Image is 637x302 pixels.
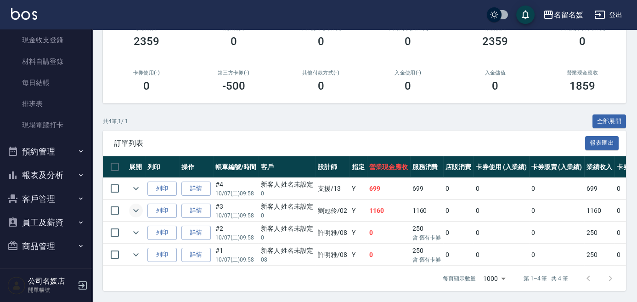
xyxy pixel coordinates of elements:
h2: 其他付款方式(-) [288,70,354,76]
h3: 0 [231,35,237,48]
td: 250 [584,244,614,266]
th: 營業現金應收 [367,156,410,178]
div: 新客人 姓名未設定 [261,202,314,211]
a: 每日結帳 [4,72,88,93]
a: 現金收支登錄 [4,29,88,51]
h3: 2359 [134,35,159,48]
th: 服務消費 [410,156,444,178]
p: 10/07 (二) 09:58 [215,256,256,264]
a: 詳情 [181,204,211,218]
td: 250 [410,222,444,244]
h3: 0 [318,35,324,48]
button: expand row [129,248,143,262]
button: 客戶管理 [4,187,88,211]
td: 1160 [367,200,410,222]
th: 業績收入 [584,156,614,178]
td: 0 [443,178,474,199]
p: 含 舊有卡券 [412,234,441,242]
button: 商品管理 [4,234,88,258]
h3: 0 [492,80,498,92]
td: 許明雅 /08 [316,222,350,244]
p: 含 舊有卡券 [412,256,441,264]
button: 全部展開 [592,114,626,129]
td: 0 [529,244,585,266]
p: 0 [261,211,314,220]
h3: -500 [222,80,245,92]
button: 列印 [147,226,177,240]
td: 250 [584,222,614,244]
td: 0 [529,222,585,244]
th: 卡券使用 (入業績) [474,156,529,178]
td: 699 [584,178,614,199]
h2: 卡券使用(-) [114,70,179,76]
a: 材料自購登錄 [4,51,88,72]
a: 詳情 [181,182,211,196]
th: 店販消費 [443,156,474,178]
a: 詳情 [181,226,211,240]
td: 0 [443,200,474,222]
th: 卡券販賣 (入業績) [529,156,585,178]
p: 10/07 (二) 09:58 [215,211,256,220]
button: expand row [129,226,143,239]
div: 1000 [479,266,509,291]
td: 0 [474,222,529,244]
td: 0 [529,200,585,222]
h3: 0 [318,80,324,92]
a: 報表匯出 [585,138,619,147]
button: expand row [129,182,143,195]
td: 1160 [584,200,614,222]
a: 排班表 [4,93,88,114]
th: 展開 [127,156,145,178]
h3: 2359 [482,35,508,48]
p: 每頁顯示數量 [443,274,476,283]
div: 新客人 姓名未設定 [261,180,314,189]
img: Person [7,276,26,295]
td: Y [350,222,367,244]
p: 第 1–4 筆 共 4 筆 [524,274,568,283]
p: 08 [261,256,314,264]
td: 0 [367,244,410,266]
span: 訂單列表 [114,139,585,148]
h3: 0 [579,35,586,48]
p: 共 4 筆, 1 / 1 [103,117,128,125]
h2: 入金儲值 [462,70,528,76]
th: 客戶 [259,156,316,178]
p: 10/07 (二) 09:58 [215,189,256,198]
td: #3 [213,200,259,222]
p: 0 [261,234,314,242]
th: 設計師 [316,156,350,178]
a: 詳情 [181,248,211,262]
button: 列印 [147,248,177,262]
td: #1 [213,244,259,266]
div: 新客人 姓名未設定 [261,246,314,256]
th: 操作 [179,156,213,178]
td: Y [350,244,367,266]
h3: 0 [405,80,411,92]
th: 指定 [350,156,367,178]
td: 0 [474,200,529,222]
p: 10/07 (二) 09:58 [215,234,256,242]
td: #2 [213,222,259,244]
h5: 公司名媛店 [28,277,75,286]
td: 0 [443,244,474,266]
button: 名留名媛 [539,6,587,24]
h3: 0 [143,80,150,92]
button: expand row [129,204,143,217]
td: 0 [443,222,474,244]
td: 0 [529,178,585,199]
td: 許明雅 /08 [316,244,350,266]
button: 報表匯出 [585,136,619,150]
h3: 0 [405,35,411,48]
button: 預約管理 [4,140,88,164]
button: save [516,6,535,24]
td: 699 [367,178,410,199]
td: Y [350,178,367,199]
p: 開單帳號 [28,286,75,294]
th: 帳單編號/時間 [213,156,259,178]
button: 列印 [147,182,177,196]
td: 699 [410,178,444,199]
div: 名留名媛 [554,9,583,21]
div: 新客人 姓名未設定 [261,224,314,234]
td: #4 [213,178,259,199]
h2: 第三方卡券(-) [201,70,266,76]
